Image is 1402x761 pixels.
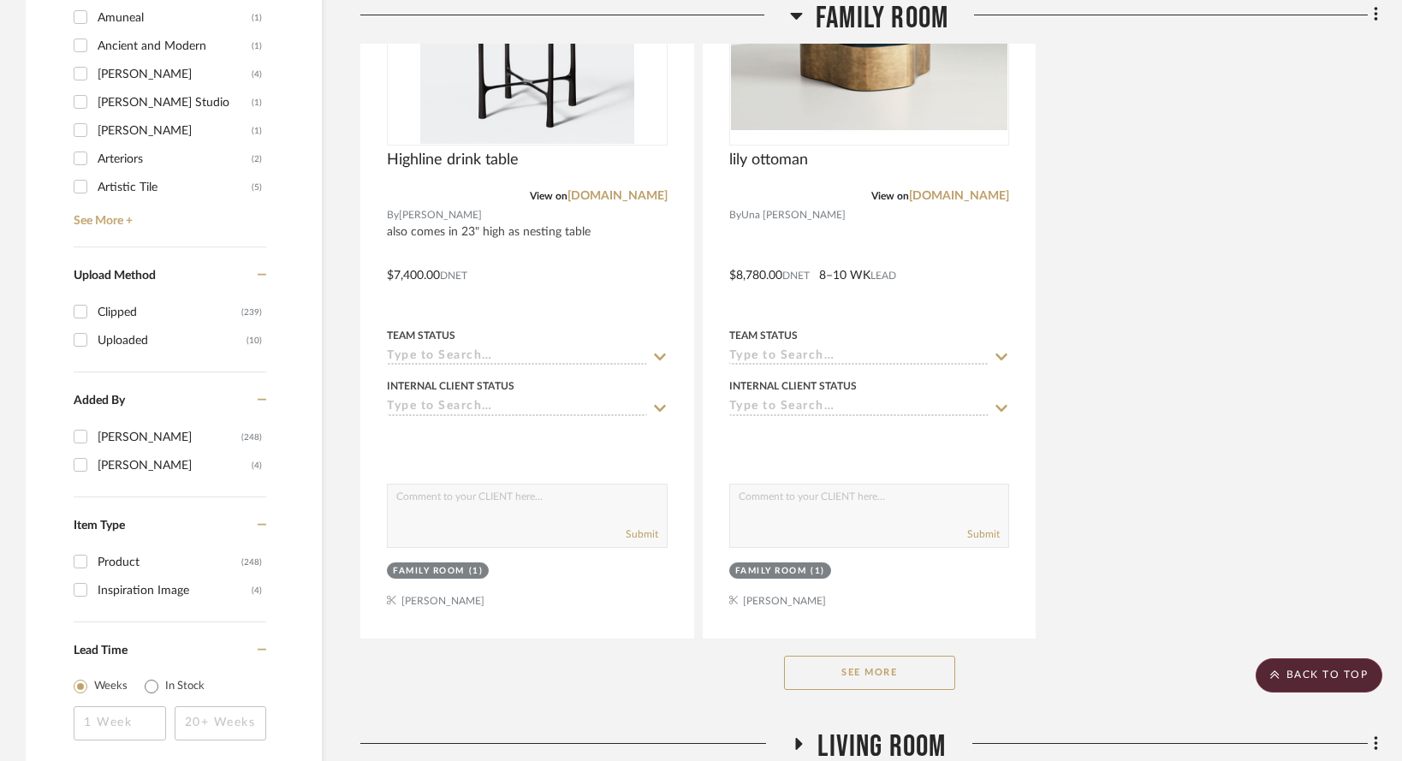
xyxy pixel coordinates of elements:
div: Family Room [393,565,465,578]
input: Type to Search… [729,349,989,366]
span: Lead Time [74,645,128,657]
div: Uploaded [98,327,247,354]
span: Upload Method [74,270,156,282]
div: (248) [241,549,262,576]
div: [PERSON_NAME] [98,452,252,479]
a: [DOMAIN_NAME] [567,190,668,202]
span: View on [530,191,567,201]
span: View on [871,191,909,201]
span: [PERSON_NAME] [399,207,482,223]
span: By [387,207,399,223]
span: lily ottoman [729,151,808,169]
div: Team Status [729,328,798,343]
button: Submit [967,526,1000,542]
div: Artistic Tile [98,174,252,201]
label: In Stock [165,678,205,695]
div: Arteriors [98,146,252,173]
div: [PERSON_NAME] [98,117,252,145]
div: (248) [241,424,262,451]
input: Type to Search… [387,349,647,366]
button: See More [784,656,955,690]
div: Product [98,549,241,576]
div: Clipped [98,299,241,326]
span: By [729,207,741,223]
div: (1) [811,565,825,578]
label: Weeks [94,678,128,695]
span: Una [PERSON_NAME] [741,207,846,223]
input: Type to Search… [729,400,989,416]
span: Highline drink table [387,151,519,169]
div: (1) [252,33,262,60]
div: (4) [252,61,262,88]
div: [PERSON_NAME] [98,424,241,451]
a: [DOMAIN_NAME] [909,190,1009,202]
div: Team Status [387,328,455,343]
input: 1 Week [74,706,166,740]
scroll-to-top-button: BACK TO TOP [1256,658,1382,693]
div: (1) [252,4,262,32]
div: (4) [252,577,262,604]
div: Internal Client Status [729,378,857,394]
div: Inspiration Image [98,577,252,604]
div: (1) [252,89,262,116]
div: (5) [252,174,262,201]
div: Amuneal [98,4,252,32]
button: Submit [626,526,658,542]
span: Added By [74,395,125,407]
div: [PERSON_NAME] [98,61,252,88]
div: Ancient and Modern [98,33,252,60]
div: (1) [252,117,262,145]
div: (2) [252,146,262,173]
div: (4) [252,452,262,479]
div: (10) [247,327,262,354]
div: Internal Client Status [387,378,514,394]
span: Item Type [74,520,125,532]
input: Type to Search… [387,400,647,416]
input: 20+ Weeks [175,706,267,740]
a: See More + [69,201,266,229]
div: (1) [469,565,484,578]
div: Family Room [735,565,807,578]
div: [PERSON_NAME] Studio [98,89,252,116]
div: (239) [241,299,262,326]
